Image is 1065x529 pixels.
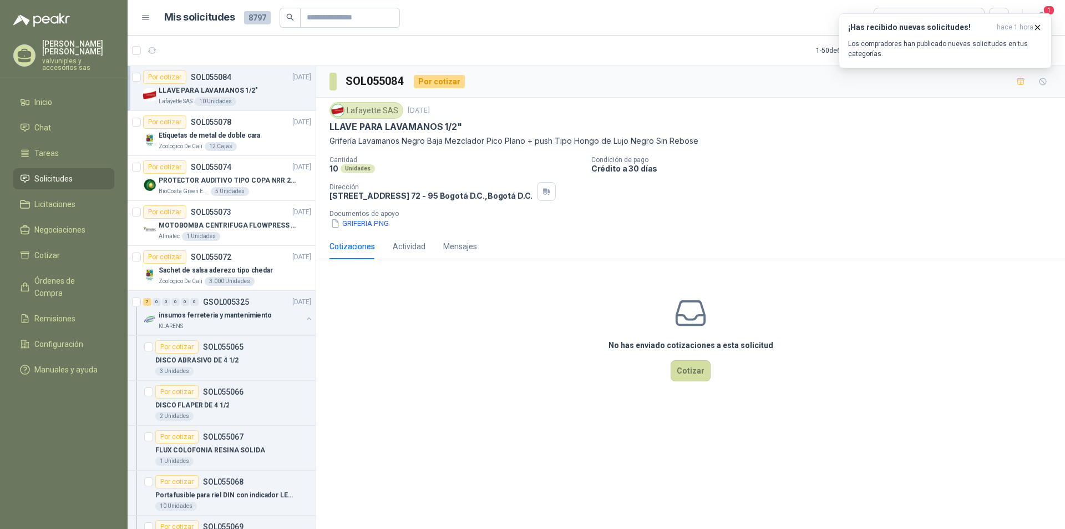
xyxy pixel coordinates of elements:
a: Solicitudes [13,168,114,189]
p: FLUX COLOFONIA RESINA SOLIDA [155,445,265,456]
p: Zoologico De Cali [159,277,202,286]
a: Por cotizarSOL055067FLUX COLOFONIA RESINA SOLIDA1 Unidades [128,426,316,471]
p: Los compradores han publicado nuevas solicitudes en tus categorías. [848,39,1042,59]
p: SOL055068 [203,478,244,486]
img: Company Logo [332,104,344,117]
p: valvuniples y accesorios sas [42,58,114,71]
img: Logo peakr [13,13,70,27]
div: 2 Unidades [155,412,194,421]
p: [DATE] [292,162,311,173]
span: Inicio [34,96,52,108]
p: [DATE] [292,207,311,218]
p: GSOL005325 [203,298,249,306]
p: SOL055065 [203,343,244,351]
div: 10 Unidades [195,97,236,106]
div: Por cotizar [143,250,186,264]
span: Manuales y ayuda [34,364,98,376]
p: Etiquetas de metal de doble cara [159,130,260,141]
a: Órdenes de Compra [13,270,114,304]
p: SOL055074 [191,163,231,171]
p: PROTECTOR AUDITIVO TIPO COPA NRR 23dB [159,175,297,186]
p: Crédito a 30 días [591,164,1061,173]
a: Por cotizarSOL055072[DATE] Company LogoSachet de salsa aderezo tipo chedarZoologico De Cali3.000 ... [128,246,316,291]
a: Chat [13,117,114,138]
span: Negociaciones [34,224,85,236]
div: Unidades [341,164,375,173]
p: LLAVE PARA LAVAMANOS 1/2" [329,121,462,133]
a: Por cotizarSOL055073[DATE] Company LogoMOTOBOMBA CENTRIFUGA FLOWPRESS 1.5HP-220Almatec1 Unidades [128,201,316,246]
p: [DATE] [292,117,311,128]
button: Cotizar [671,360,711,381]
p: SOL055067 [203,433,244,441]
img: Company Logo [143,88,156,102]
a: Por cotizarSOL055084[DATE] Company LogoLLAVE PARA LAVAMANOS 1/2"Lafayette SAS10 Unidades [128,66,316,111]
p: Dirección [329,183,532,191]
p: Almatec [159,232,180,241]
span: Solicitudes [34,173,73,185]
p: DISCO FLAPER DE 4 1/2 [155,400,229,411]
p: [DATE] [292,252,311,263]
a: Por cotizarSOL055068Porta fusible para riel DIN con indicador LED 110V y 220V Ref: TBE-UK5-FUSIBL... [128,471,316,516]
p: insumos ferreteria y mantenimiento [159,310,272,321]
a: Remisiones [13,308,114,329]
p: Sachet de salsa aderezo tipo chedar [159,265,273,276]
a: Inicio [13,92,114,113]
span: Chat [34,122,51,134]
a: Negociaciones [13,219,114,240]
p: [STREET_ADDRESS] 72 - 95 Bogotá D.C. , Bogotá D.C. [329,191,532,200]
img: Company Logo [143,133,156,147]
p: Condición de pago [591,156,1061,164]
p: Lafayette SAS [159,97,192,106]
div: Por cotizar [155,430,199,444]
span: Remisiones [34,313,75,325]
button: 1 [1032,8,1052,28]
span: Cotizar [34,249,60,261]
div: 12 Cajas [205,142,237,151]
div: Lafayette SAS [329,102,403,119]
div: Por cotizar [155,475,199,488]
div: Mensajes [443,240,477,253]
h1: Mis solicitudes [164,9,235,26]
p: 10 [329,164,338,173]
p: [DATE] [292,72,311,83]
a: Configuración [13,334,114,355]
div: 0 [181,298,189,306]
div: 7 [143,298,151,306]
div: 0 [153,298,161,306]
span: 8797 [244,11,271,24]
p: [DATE] [408,105,430,116]
h3: ¡Has recibido nuevas solicitudes! [848,23,992,32]
span: 1 [1043,5,1055,16]
div: 0 [162,298,170,306]
div: Por cotizar [155,385,199,399]
span: Configuración [34,338,83,350]
h3: SOL055084 [346,73,405,90]
div: 0 [190,298,199,306]
div: 10 Unidades [155,502,197,511]
p: KLARENS [159,322,183,331]
a: Por cotizarSOL055066DISCO FLAPER DE 4 1/22 Unidades [128,381,316,426]
p: Documentos de apoyo [329,210,1061,218]
div: Por cotizar [414,75,465,88]
button: GRIFERIA.PNG [329,218,390,229]
p: BioCosta Green Energy S.A.S [159,187,209,196]
p: Cantidad [329,156,582,164]
button: ¡Has recibido nuevas solicitudes!hace 1 hora Los compradores han publicado nuevas solicitudes en ... [839,13,1052,68]
p: SOL055072 [191,253,231,261]
span: hace 1 hora [997,23,1033,32]
a: Por cotizarSOL055074[DATE] Company LogoPROTECTOR AUDITIVO TIPO COPA NRR 23dBBioCosta Green Energy... [128,156,316,201]
img: Company Logo [143,178,156,192]
a: Tareas [13,143,114,164]
span: Órdenes de Compra [34,275,104,299]
span: Licitaciones [34,198,75,210]
p: Zoologico De Cali [159,142,202,151]
img: Company Logo [143,268,156,281]
div: Todas [881,12,904,24]
p: SOL055073 [191,208,231,216]
a: Cotizar [13,245,114,266]
div: Por cotizar [143,160,186,174]
a: Licitaciones [13,194,114,215]
div: Actividad [393,240,425,253]
span: search [286,13,294,21]
div: 1 - 50 de 6201 [816,42,888,59]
